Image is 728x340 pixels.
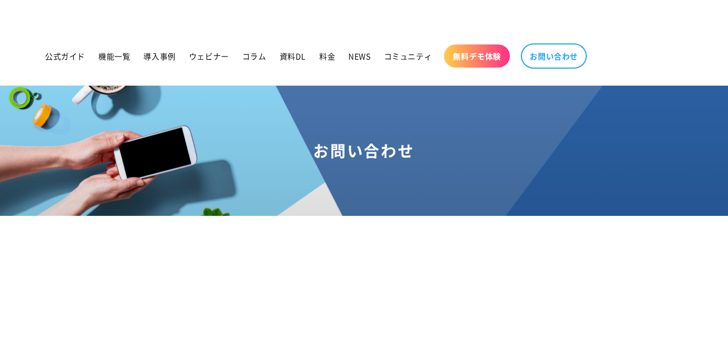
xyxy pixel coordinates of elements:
[45,51,85,61] span: 公式ガイド
[92,44,137,68] a: 機能一覧
[313,44,342,68] a: 料金
[13,141,715,160] h1: お問い合わせ
[348,51,370,61] span: NEWS
[137,44,182,68] a: 導入事例
[530,51,578,61] span: お問い合わせ
[236,44,273,68] a: コラム
[38,44,92,68] a: 公式ガイド
[521,43,587,69] a: お問い合わせ
[280,51,306,61] span: 資料DL
[319,51,335,61] span: 料金
[273,44,313,68] a: 資料DL
[143,51,175,61] span: 導入事例
[453,51,501,61] span: 無料デモ体験
[98,51,130,61] span: 機能一覧
[384,51,432,61] span: コミュニティ
[182,44,236,68] a: ウェビナー
[242,51,266,61] span: コラム
[377,44,439,68] a: コミュニティ
[444,44,510,68] a: 無料デモ体験
[189,51,229,61] span: ウェビナー
[342,44,377,68] a: NEWS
